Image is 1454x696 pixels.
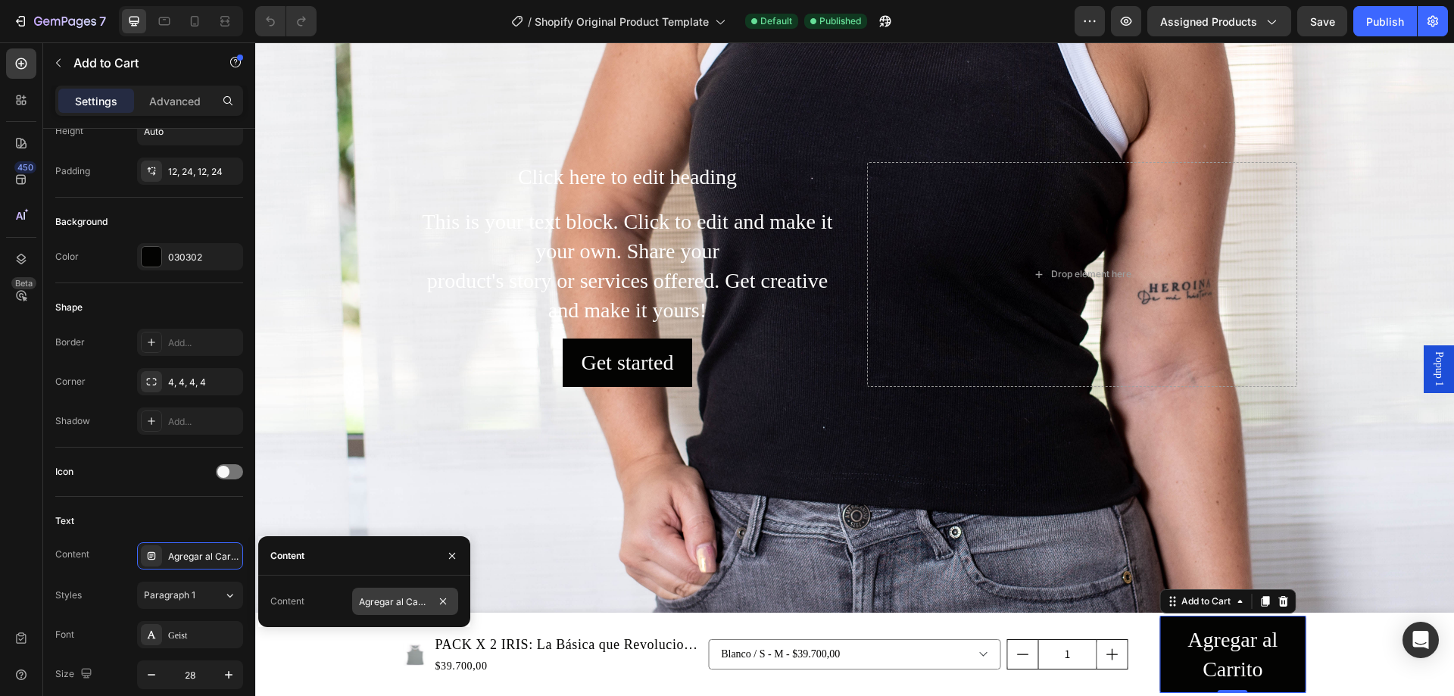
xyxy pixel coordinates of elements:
[1297,6,1347,36] button: Save
[55,514,74,528] div: Text
[55,164,90,178] div: Padding
[144,588,195,602] span: Paragraph 1
[307,296,436,344] button: Get started
[535,14,709,30] span: Shopify Original Product Template
[168,336,239,350] div: Add...
[1147,6,1291,36] button: Assigned Products
[1366,14,1404,30] div: Publish
[55,548,89,561] div: Content
[904,573,1050,651] button: Agregar al Carrito
[819,14,861,28] span: Published
[42,24,74,36] div: v 4.0.25
[178,89,241,99] div: Palabras clave
[255,42,1454,696] iframe: Design area
[1160,14,1257,30] span: Assigned Products
[55,215,108,229] div: Background
[55,250,79,264] div: Color
[179,614,448,633] div: $39.700,00
[179,591,448,614] h1: PACK X 2 IRIS: La Básica que Revoluciona tu Guardarropa en Segundos
[24,24,36,36] img: logo_orange.svg
[55,588,82,602] div: Styles
[6,6,113,36] button: 7
[796,226,876,238] div: Drop element here
[80,89,116,99] div: Dominio
[168,165,239,179] div: 12, 24, 12, 24
[270,549,304,563] div: Content
[168,550,239,563] div: Agregar al Carrito
[55,465,73,479] div: Icon
[1353,6,1417,36] button: Publish
[55,628,74,641] div: Font
[55,664,95,685] div: Size
[158,120,588,150] h2: Click here to edit heading
[55,414,90,428] div: Shadow
[168,415,239,429] div: Add...
[99,12,106,30] p: 7
[137,582,243,609] button: Paragraph 1
[783,598,842,626] input: quantity
[1403,622,1439,658] div: Open Intercom Messenger
[24,39,36,51] img: website_grey.svg
[842,598,872,626] button: increment
[168,629,239,642] div: Geist
[39,39,170,51] div: Dominio: [DOMAIN_NAME]
[138,117,242,145] input: Auto
[922,582,1032,641] div: Agregar al Carrito
[14,161,36,173] div: 450
[168,251,239,264] div: 030302
[63,88,75,100] img: tab_domain_overview_orange.svg
[55,124,83,138] div: Height
[55,336,85,349] div: Border
[73,54,202,72] p: Add to Cart
[55,301,83,314] div: Shape
[923,552,978,566] div: Add to Cart
[326,305,418,335] div: Get started
[760,14,792,28] span: Default
[1310,15,1335,28] span: Save
[270,595,304,608] div: Content
[158,163,588,285] div: This is your text block. Click to edit and make it your own. Share your product's story or servic...
[75,93,117,109] p: Settings
[753,598,783,626] button: decrement
[255,6,317,36] div: Undo/Redo
[168,376,239,389] div: 4, 4, 4, 4
[11,277,36,289] div: Beta
[55,375,86,389] div: Corner
[161,88,173,100] img: tab_keywords_by_traffic_grey.svg
[149,93,201,109] p: Advanced
[1176,309,1191,344] span: Popup 1
[528,14,532,30] span: /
